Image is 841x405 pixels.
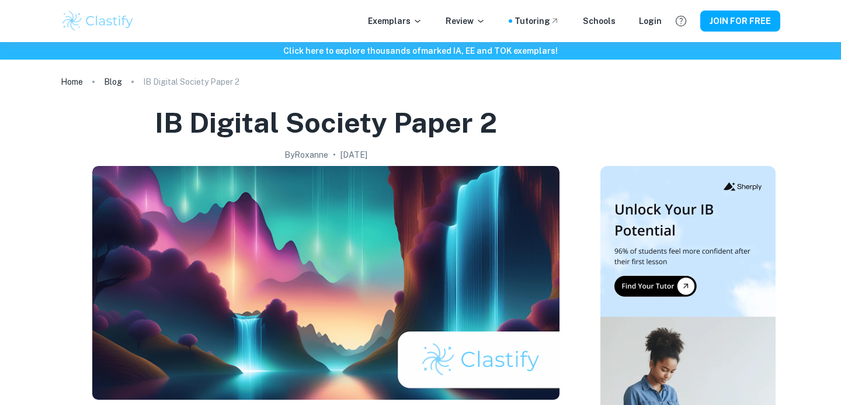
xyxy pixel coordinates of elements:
[61,74,83,90] a: Home
[700,11,780,32] button: JOIN FOR FREE
[61,9,135,33] img: Clastify logo
[143,75,239,88] p: IB Digital Society Paper 2
[639,15,662,27] a: Login
[92,166,559,400] img: IB Digital Society Paper 2 cover image
[284,148,328,161] h2: By Roxanne
[446,15,485,27] p: Review
[368,15,422,27] p: Exemplars
[2,44,839,57] h6: Click here to explore thousands of marked IA, EE and TOK exemplars !
[104,74,122,90] a: Blog
[671,11,691,31] button: Help and Feedback
[583,15,616,27] a: Schools
[340,148,367,161] h2: [DATE]
[333,148,336,161] p: •
[515,15,559,27] a: Tutoring
[155,104,497,141] h1: IB Digital Society Paper 2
